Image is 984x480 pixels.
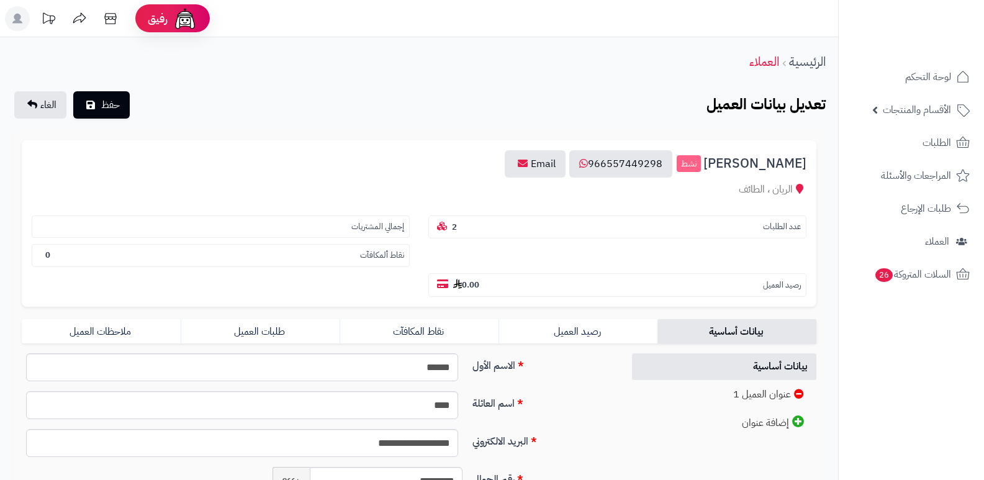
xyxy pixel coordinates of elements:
small: رصيد العميل [763,279,801,291]
small: عدد الطلبات [763,221,801,233]
a: لوحة التحكم [846,62,977,92]
a: ملاحظات العميل [22,319,181,344]
a: السلات المتروكة26 [846,260,977,289]
span: السلات المتروكة [874,266,951,283]
a: إضافة عنوان [632,409,817,437]
a: بيانات أساسية [632,353,817,380]
label: الاسم الأول [467,353,618,373]
span: الأقسام والمنتجات [883,101,951,119]
a: الطلبات [846,128,977,158]
a: بيانات أساسية [657,319,816,344]
small: نشط [677,155,701,173]
a: المراجعات والأسئلة [846,161,977,191]
b: 0.00 [453,279,479,291]
small: إجمالي المشتريات [351,221,404,233]
a: Email [505,150,566,178]
a: تحديثات المنصة [33,6,64,34]
label: اسم العائلة [467,391,618,411]
b: 0 [45,249,50,261]
b: 2 [452,221,457,233]
a: الغاء [14,91,66,119]
a: طلبات الإرجاع [846,194,977,224]
span: المراجعات والأسئلة [881,167,951,184]
span: لوحة التحكم [905,68,951,86]
a: طلبات العميل [181,319,340,344]
a: الرئيسية [789,52,826,71]
button: حفظ [73,91,130,119]
span: الطلبات [923,134,951,152]
a: العملاء [846,227,977,256]
b: تعديل بيانات العميل [706,93,826,115]
img: ai-face.png [173,6,197,31]
a: العملاء [749,52,779,71]
span: 26 [875,268,893,282]
span: رفيق [148,11,168,26]
span: طلبات الإرجاع [901,200,951,217]
small: نقاط ألمكافآت [360,250,404,261]
a: نقاط المكافآت [340,319,499,344]
span: الغاء [40,97,56,112]
a: رصيد العميل [499,319,657,344]
label: البريد الالكتروني [467,429,618,449]
a: عنوان العميل 1 [632,381,817,408]
span: [PERSON_NAME] [703,156,806,171]
a: 966557449298 [569,150,672,178]
div: الريان ، الطائف [32,183,806,197]
span: العملاء [925,233,949,250]
span: حفظ [101,97,120,112]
